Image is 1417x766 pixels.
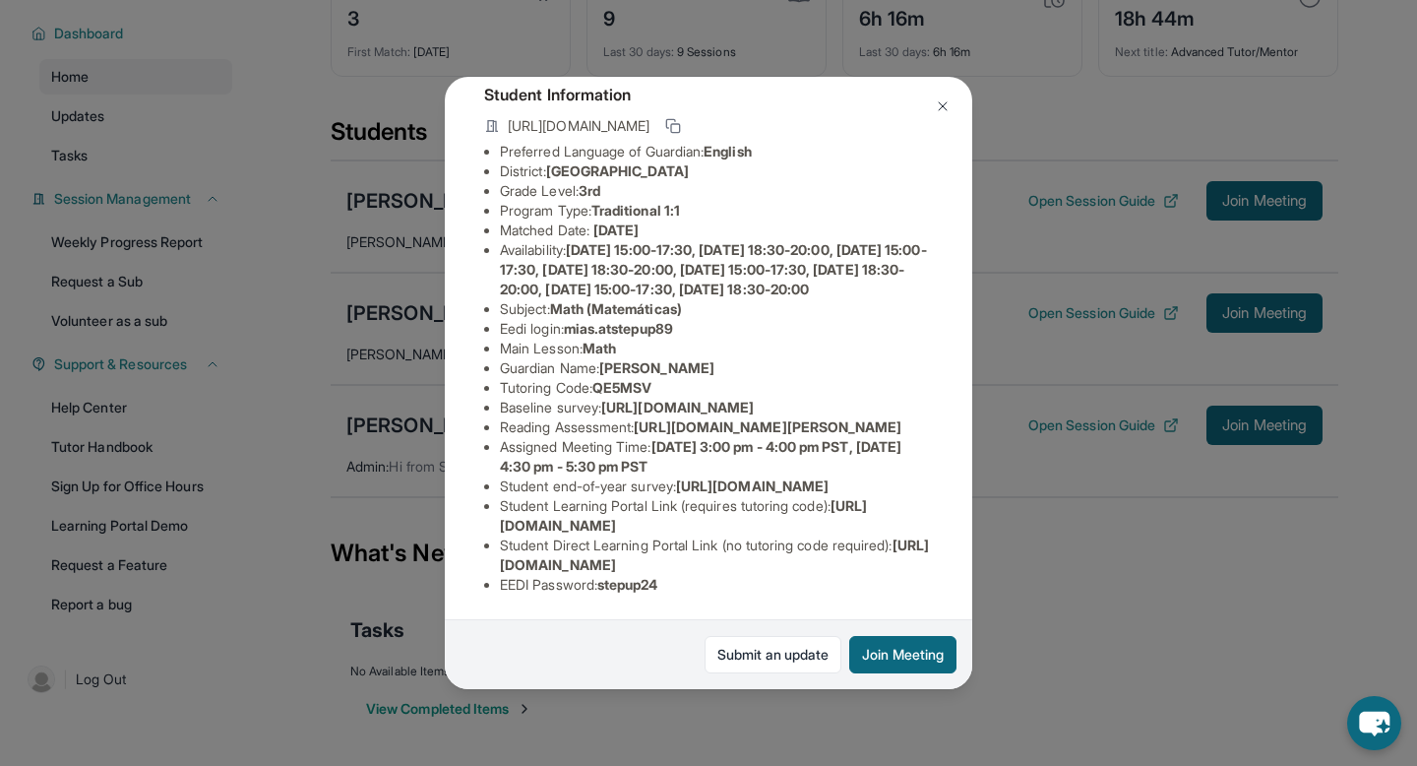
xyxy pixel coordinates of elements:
span: stepup24 [597,576,658,593]
li: Subject : [500,299,933,319]
img: Close Icon [935,98,951,114]
span: [URL][DOMAIN_NAME] [676,478,829,494]
span: [PERSON_NAME] [599,359,714,376]
li: Assigned Meeting Time : [500,437,933,477]
h4: Student Information [484,83,933,106]
li: Main Lesson : [500,339,933,358]
li: District: [500,161,933,181]
li: Grade Level: [500,181,933,201]
span: [URL][DOMAIN_NAME] [508,116,649,136]
li: Reading Assessment : [500,417,933,437]
li: Student Learning Portal Link (requires tutoring code) : [500,496,933,536]
span: [DATE] 15:00-17:30, [DATE] 18:30-20:00, [DATE] 15:00-17:30, [DATE] 18:30-20:00, [DATE] 15:00-17:3... [500,241,927,297]
span: [GEOGRAPHIC_DATA] [546,162,689,179]
li: Availability: [500,240,933,299]
li: Matched Date: [500,221,933,240]
li: Guardian Name : [500,358,933,378]
span: mias.atstepup89 [564,320,673,337]
span: QE5MSV [592,379,651,396]
span: [DATE] [593,222,639,238]
button: chat-button [1347,696,1401,750]
button: Join Meeting [849,636,956,673]
li: Tutoring Code : [500,378,933,398]
li: Eedi login : [500,319,933,339]
span: [DATE] 3:00 pm - 4:00 pm PST, [DATE] 4:30 pm - 5:30 pm PST [500,438,901,475]
span: [URL][DOMAIN_NAME] [601,399,754,415]
li: Preferred Language of Guardian: [500,142,933,161]
li: Student end-of-year survey : [500,477,933,496]
a: Submit an update [705,636,841,673]
button: Copy link [661,114,685,138]
li: Program Type: [500,201,933,221]
li: EEDI Password : [500,575,933,595]
span: Math (Matemáticas) [550,300,682,317]
li: Baseline survey : [500,398,933,417]
span: English [704,143,752,160]
span: Math [583,340,616,356]
span: Traditional 1:1 [591,202,680,219]
span: [URL][DOMAIN_NAME][PERSON_NAME] [634,418,901,435]
li: Student Direct Learning Portal Link (no tutoring code required) : [500,536,933,575]
span: 3rd [579,182,600,199]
